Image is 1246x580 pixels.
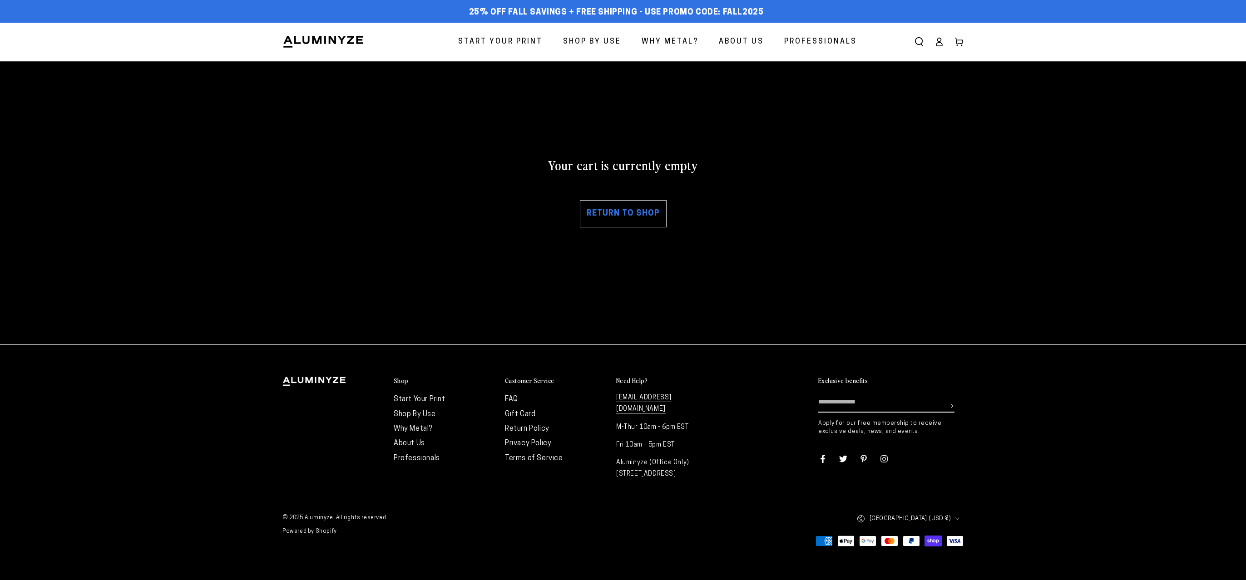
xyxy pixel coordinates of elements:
[580,200,667,227] a: Return to shop
[616,377,718,385] summary: Need Help?
[556,30,628,54] a: Shop By Use
[282,511,623,525] small: © 2025, . All rights reserved.
[505,440,551,447] a: Privacy Policy
[282,529,337,534] a: Powered by Shopify
[712,30,771,54] a: About Us
[870,513,951,524] span: [GEOGRAPHIC_DATA] (USD $)
[616,394,672,413] a: [EMAIL_ADDRESS][DOMAIN_NAME]
[616,422,718,433] p: M-Thur 10am - 6pm EST
[616,457,718,480] p: Aluminyze (Office Only) [STREET_ADDRESS]
[394,455,440,462] a: Professionals
[505,455,563,462] a: Terms of Service
[282,157,964,173] h2: Your cart is currently empty
[394,377,496,385] summary: Shop
[857,509,964,528] button: [GEOGRAPHIC_DATA] (USD $)
[505,377,554,385] h2: Customer Service
[394,425,432,433] a: Why Metal?
[784,35,857,49] span: Professionals
[719,35,764,49] span: About Us
[949,392,954,419] button: Subscribe
[282,35,364,49] img: Aluminyze
[451,30,549,54] a: Start Your Print
[616,377,648,385] h2: Need Help?
[458,35,543,49] span: Start Your Print
[394,377,409,385] h2: Shop
[818,377,868,385] h2: Exclusive benefits
[505,396,518,403] a: FAQ
[635,30,705,54] a: Why Metal?
[563,35,621,49] span: Shop By Use
[616,439,718,451] p: Fri 10am - 5pm EST
[469,8,764,18] span: 25% off FALL Savings + Free Shipping - Use Promo Code: FALL2025
[505,425,549,433] a: Return Policy
[394,411,436,418] a: Shop By Use
[505,377,607,385] summary: Customer Service
[505,411,535,418] a: Gift Card
[642,35,698,49] span: Why Metal?
[394,396,445,403] a: Start Your Print
[909,32,929,52] summary: Search our site
[818,419,964,436] p: Apply for our free membership to receive exclusive deals, news, and events.
[777,30,864,54] a: Professionals
[394,440,425,447] a: About Us
[818,377,964,385] summary: Exclusive benefits
[305,515,333,521] a: Aluminyze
